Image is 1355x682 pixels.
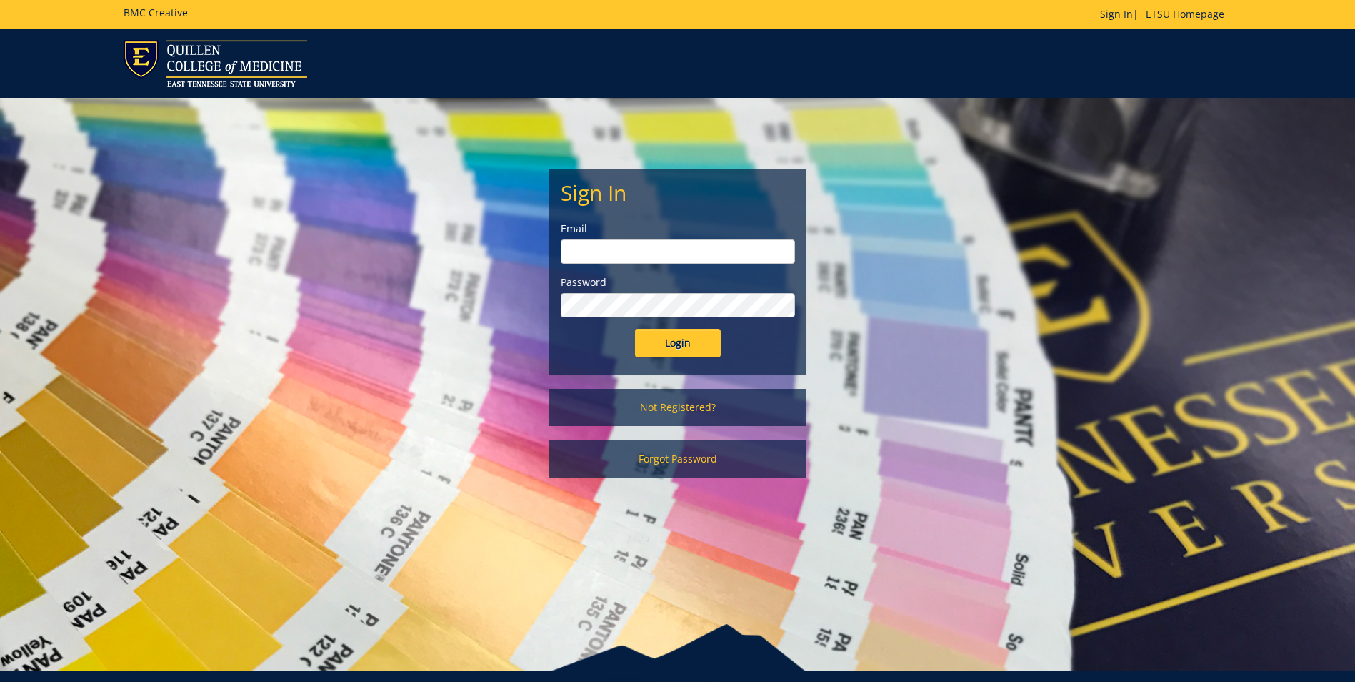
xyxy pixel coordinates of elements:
[549,440,806,478] a: Forgot Password
[124,7,188,18] h5: BMC Creative
[561,222,795,236] label: Email
[561,181,795,204] h2: Sign In
[1100,7,1133,21] a: Sign In
[561,275,795,290] label: Password
[1139,7,1231,21] a: ETSU Homepage
[549,389,806,426] a: Not Registered?
[1100,7,1231,21] p: |
[124,40,307,87] img: ETSU logo
[635,329,721,357] input: Login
